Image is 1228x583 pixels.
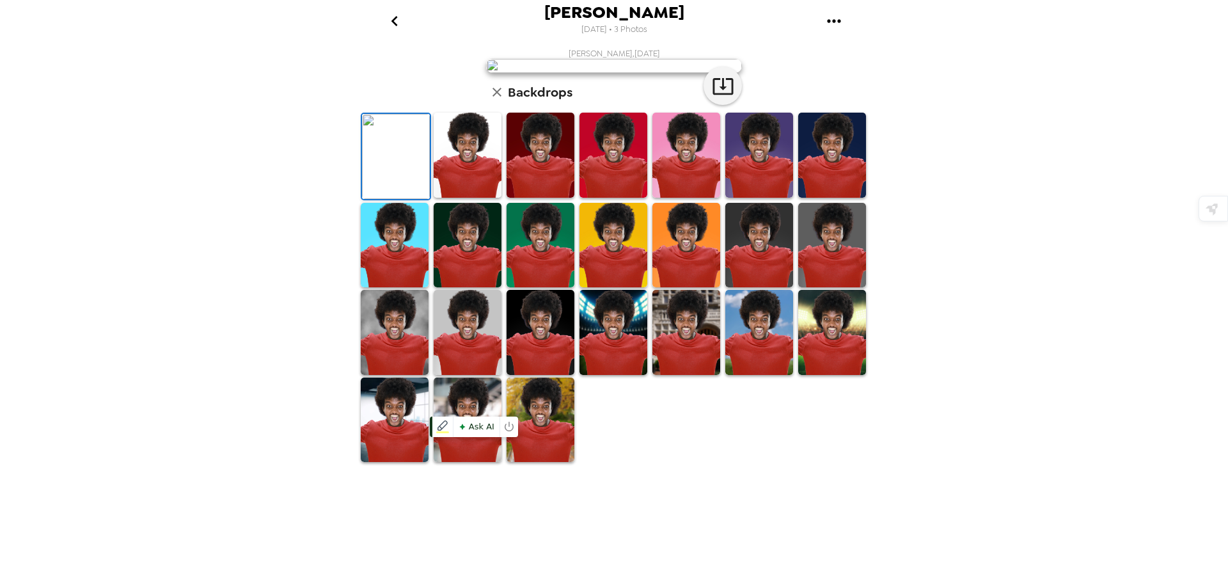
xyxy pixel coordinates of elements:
[486,59,742,73] img: user
[581,21,647,38] span: [DATE] • 3 Photos
[544,4,684,21] span: [PERSON_NAME]
[508,82,572,102] h6: Backdrops
[362,114,430,199] img: Original
[569,48,660,59] span: [PERSON_NAME] , [DATE]
[456,419,497,435] span: Ask AI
